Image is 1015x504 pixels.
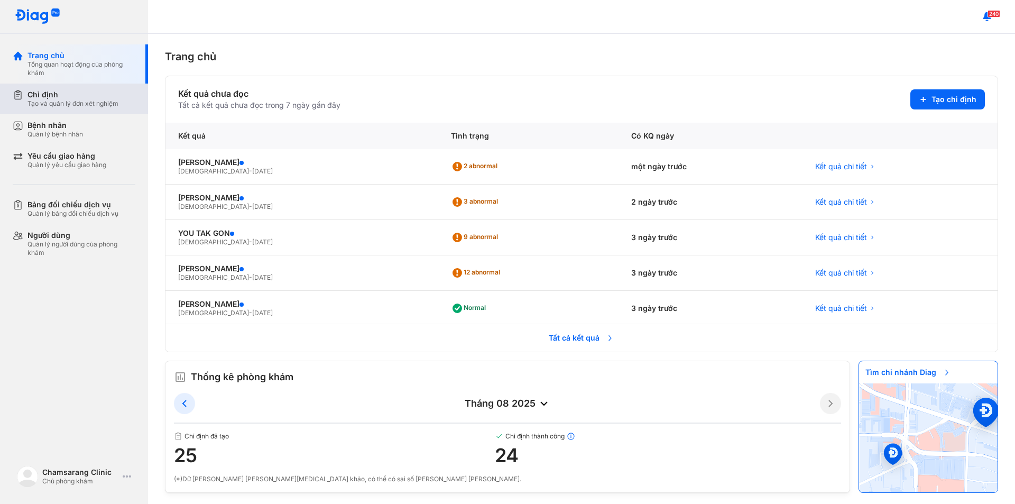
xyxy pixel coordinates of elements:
[815,268,867,278] span: Kết quả chi tiết
[451,158,502,175] div: 2 abnormal
[910,89,985,109] button: Tạo chỉ định
[191,370,293,384] span: Thống kê phòng khám
[252,309,273,317] span: [DATE]
[249,238,252,246] span: -
[252,238,273,246] span: [DATE]
[495,432,503,441] img: checked-green.01cc79e0.svg
[252,273,273,281] span: [DATE]
[42,477,118,485] div: Chủ phòng khám
[988,10,1000,17] span: 240
[451,264,504,281] div: 12 abnormal
[249,273,252,281] span: -
[178,158,426,167] div: [PERSON_NAME]
[619,185,802,220] div: 2 ngày trước
[815,233,867,242] span: Kết quả chi tiết
[178,273,249,281] span: [DEMOGRAPHIC_DATA]
[542,327,621,349] span: Tất cả kết quả
[438,123,619,149] div: Tình trạng
[567,432,575,441] img: info.7e716105.svg
[619,291,802,326] div: 3 ngày trước
[178,203,249,210] span: [DEMOGRAPHIC_DATA]
[174,445,495,466] span: 25
[451,300,490,317] div: Normal
[27,90,118,99] div: Chỉ định
[619,220,802,255] div: 3 ngày trước
[249,309,252,317] span: -
[27,209,118,218] div: Quản lý bảng đối chiếu dịch vụ
[252,167,273,175] span: [DATE]
[249,203,252,210] span: -
[15,8,60,25] img: logo
[815,304,867,313] span: Kết quả chi tiết
[27,161,106,169] div: Quản lý yêu cầu giao hàng
[815,197,867,207] span: Kết quả chi tiết
[178,264,426,273] div: [PERSON_NAME]
[27,240,135,257] div: Quản lý người dùng của phòng khám
[451,194,502,210] div: 3 abnormal
[178,89,340,98] div: Kết quả chưa đọc
[165,123,438,149] div: Kết quả
[27,121,83,130] div: Bệnh nhân
[815,162,867,171] span: Kết quả chi tiết
[178,100,340,110] div: Tất cả kết quả chưa đọc trong 7 ngày gần đây
[174,474,841,484] div: (*)Dữ [PERSON_NAME] [PERSON_NAME][MEDICAL_DATA] khảo, có thể có sai số [PERSON_NAME] [PERSON_NAME].
[174,371,187,383] img: order.5a6da16c.svg
[27,99,118,108] div: Tạo và quản lý đơn xét nghiệm
[619,255,802,291] div: 3 ngày trước
[495,432,841,441] span: Chỉ định thành công
[165,51,998,63] div: Trang chủ
[174,432,495,441] span: Chỉ định đã tạo
[619,123,802,149] div: Có KQ ngày
[42,468,118,477] div: Chamsarang Clinic
[495,445,841,466] span: 24
[178,228,426,238] div: YOU TAK GON
[619,149,802,185] div: một ngày trước
[451,229,502,246] div: 9 abnormal
[27,200,118,209] div: Bảng đối chiếu dịch vụ
[178,299,426,309] div: [PERSON_NAME]
[178,167,249,175] span: [DEMOGRAPHIC_DATA]
[178,309,249,317] span: [DEMOGRAPHIC_DATA]
[174,432,182,441] img: document.50c4cfd0.svg
[17,466,38,487] img: logo
[178,193,426,203] div: [PERSON_NAME]
[178,238,249,246] span: [DEMOGRAPHIC_DATA]
[27,51,135,60] div: Trang chủ
[931,95,976,104] span: Tạo chỉ định
[195,397,820,410] div: tháng 08 2025
[27,60,135,77] div: Tổng quan hoạt động của phòng khám
[249,167,252,175] span: -
[252,203,273,210] span: [DATE]
[27,151,106,161] div: Yêu cầu giao hàng
[27,130,83,139] div: Quản lý bệnh nhân
[859,361,957,383] span: Tìm chi nhánh Diag
[27,231,135,240] div: Người dùng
